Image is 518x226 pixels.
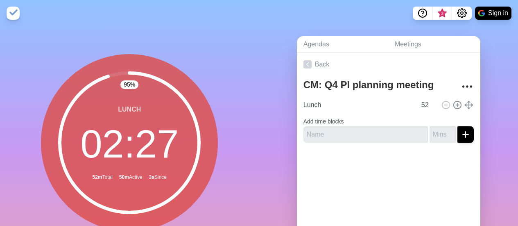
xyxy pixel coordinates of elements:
button: Sign in [475,7,511,20]
input: Name [303,126,428,143]
span: 3 [439,10,446,17]
button: Help [413,7,432,20]
input: Mins [430,126,456,143]
button: More [459,78,475,95]
input: Name [300,97,416,113]
img: timeblocks logo [7,7,20,20]
a: Agendas [297,36,388,53]
img: google logo [478,10,485,16]
input: Mins [418,97,438,113]
a: Meetings [388,36,480,53]
a: Back [297,53,480,76]
button: What’s new [432,7,452,20]
button: Settings [452,7,472,20]
label: Add time blocks [303,118,344,125]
